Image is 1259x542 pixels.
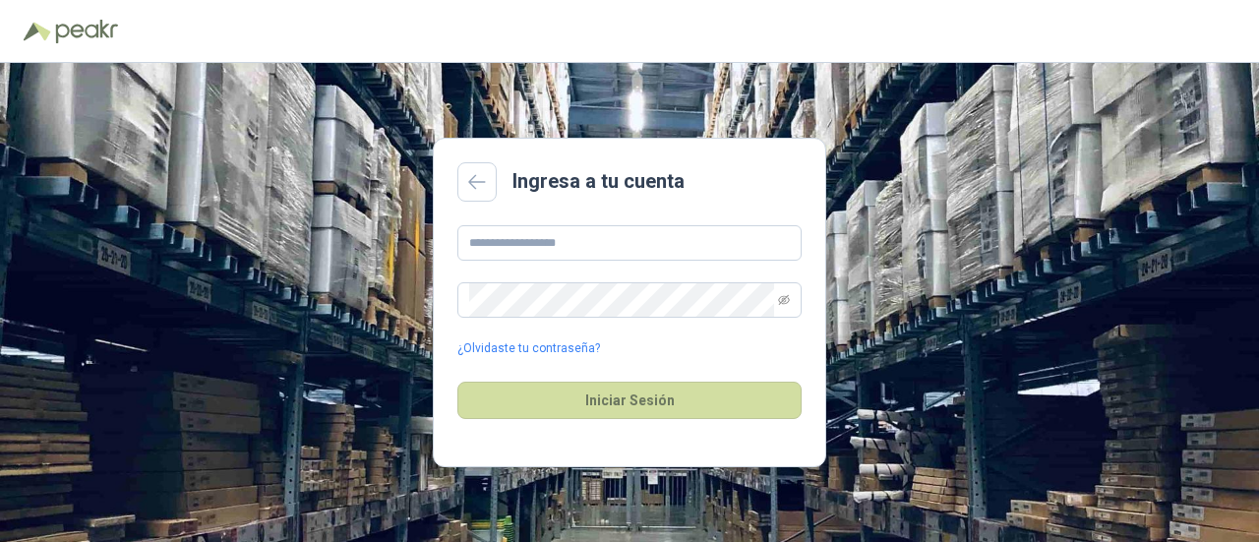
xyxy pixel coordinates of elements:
img: Peakr [55,20,118,43]
a: ¿Olvidaste tu contraseña? [457,339,600,358]
button: Iniciar Sesión [457,382,802,419]
span: eye-invisible [778,294,790,306]
h2: Ingresa a tu cuenta [512,166,685,197]
img: Logo [24,22,51,41]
